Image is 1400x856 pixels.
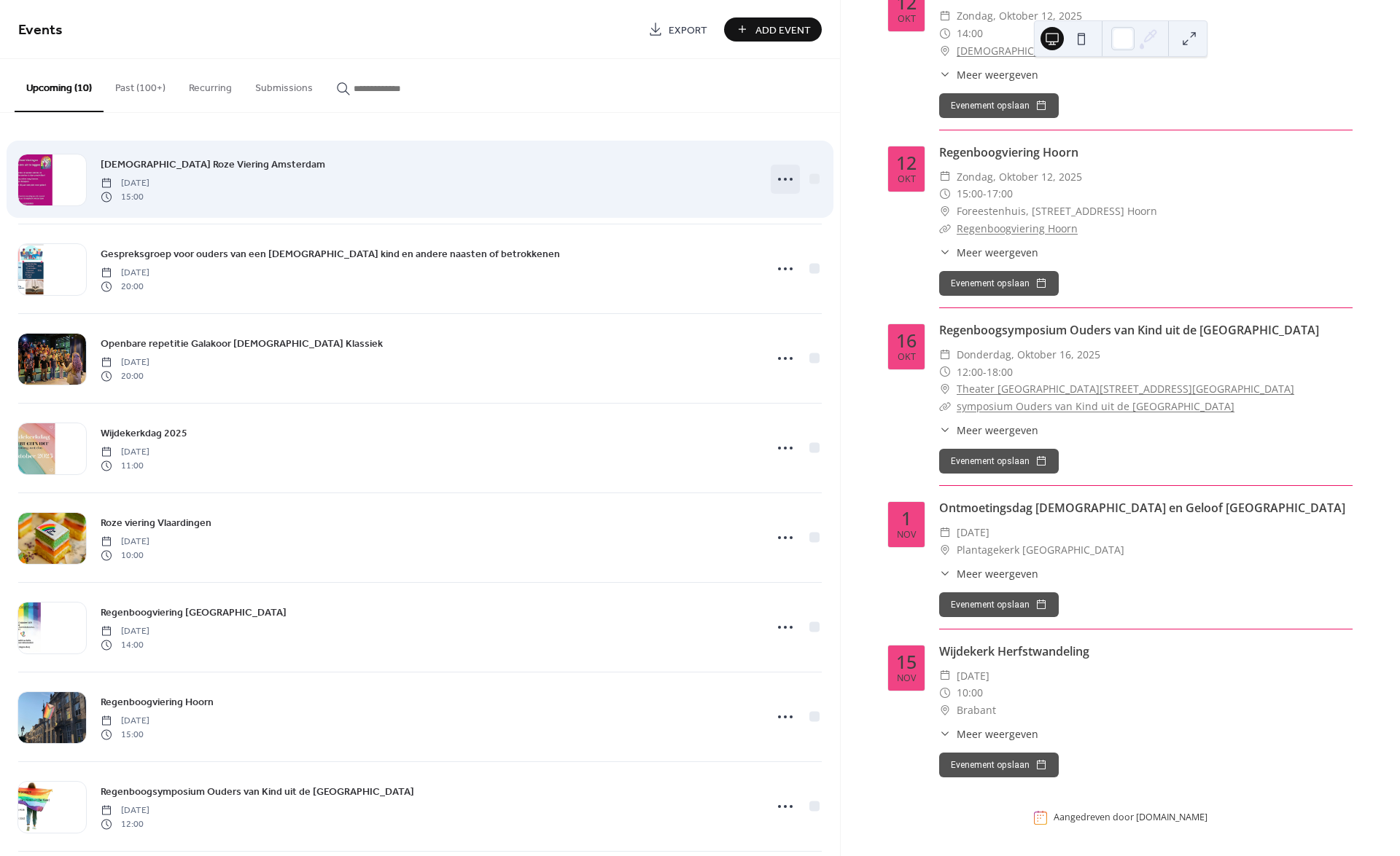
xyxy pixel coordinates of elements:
button: ​Meer weergeven [939,726,1038,742]
div: ​ [939,702,951,719]
button: Submissions [244,59,324,111]
span: 14:00 [957,25,983,42]
a: Regenboogviering Hoorn [101,694,214,710]
span: 14:00 [101,638,149,651]
button: Evenement opslaan [939,753,1059,777]
a: [DEMOGRAPHIC_DATA] Roze Viering Amsterdam [101,156,325,173]
div: 12 [896,154,917,172]
div: ​ [939,684,951,702]
span: Meer weergeven [957,726,1038,742]
span: Meer weergeven [957,423,1038,438]
div: ​ [939,380,951,398]
span: 20:00 [101,280,149,293]
span: [DATE] [101,267,149,280]
span: Foreestenhuis, [STREET_ADDRESS] Hoorn [957,203,1157,220]
span: Wijdekerkdag 2025 [101,426,187,441]
a: symposium Ouders van Kind uit de [GEOGRAPHIC_DATA] [957,399,1234,413]
button: Evenement opslaan [939,271,1059,296]
div: ​ [939,168,951,186]
button: ​Meer weergeven [939,67,1038,82]
div: 15 [896,653,917,671]
div: ​ [939,423,951,438]
span: [DATE] [101,715,149,728]
a: Gespreksgroep voor ouders van een [DEMOGRAPHIC_DATA] kind en andere naasten of betrokkenen [101,246,560,262]
span: zondag, oktober 12, 2025 [957,7,1082,25]
button: ​Meer weergeven [939,423,1038,438]
div: ​ [939,220,951,237]
span: Roze viering Vlaardingen [101,516,211,531]
button: Recurring [177,59,244,111]
div: Wijdekerk Herfstwandeling [939,643,1353,660]
span: Openbare repetitie Galakoor [DEMOGRAPHIC_DATA] Klassiek [101,337,383,352]
span: - [983,364,987,381]
div: ​ [939,346,951,364]
span: Gespreksgroep voor ouders van een [DEMOGRAPHIC_DATA] kind en andere naasten of betrokkenen [101,247,560,262]
a: Openbare repetitie Galakoor [DEMOGRAPHIC_DATA] Klassiek [101,335,383,352]
span: 15:00 [957,185,983,203]
span: [DATE] [101,535,149,549]
a: Regenboogviering Hoorn [939,144,1078,160]
span: 15:00 [101,190,149,203]
button: Evenement opslaan [939,93,1059,118]
div: ​ [939,524,951,541]
div: nov [897,530,916,540]
span: [DATE] [101,625,149,638]
div: Ontmoetingsdag [DEMOGRAPHIC_DATA] en Geloof [GEOGRAPHIC_DATA] [939,499,1353,517]
span: 12:00 [101,817,149,831]
div: ​ [939,726,951,742]
div: ​ [939,7,951,25]
span: [DATE] [101,177,149,190]
span: 11:00 [101,459,149,472]
span: Meer weergeven [957,245,1038,260]
a: Roze viering Vlaardingen [101,514,211,531]
a: Wijdekerkdag 2025 [101,425,187,441]
div: ​ [939,667,951,685]
button: Evenement opslaan [939,449,1059,474]
div: okt [898,175,916,184]
a: Regenboogsymposium Ouders van Kind uit de [GEOGRAPHIC_DATA] [939,322,1319,338]
span: [DATE] [957,524,989,541]
span: 10:00 [101,549,149,562]
span: - [983,185,987,203]
span: Regenboogsymposium Ouders van Kind uit de [GEOGRAPHIC_DATA] [101,785,414,800]
span: 15:00 [101,728,149,741]
span: Plantagekerk [GEOGRAPHIC_DATA] [957,541,1124,559]
span: Add Event [755,23,811,38]
span: [DATE] [101,356,149,369]
span: zondag, oktober 12, 2025 [957,168,1082,186]
div: ​ [939,398,951,415]
a: Export [637,17,718,42]
span: 20:00 [101,369,149,382]
span: [DEMOGRAPHIC_DATA] Roze Viering Amsterdam [101,157,325,173]
a: [DOMAIN_NAME] [1136,812,1207,824]
div: ​ [939,541,951,559]
div: ​ [939,25,951,42]
span: Regenboogviering [GEOGRAPHIC_DATA] [101,605,287,621]
span: donderdag, oktober 16, 2025 [957,346,1100,364]
a: Regenboogviering [GEOGRAPHIC_DATA] [101,604,287,621]
span: Regenboogviering Hoorn [101,695,214,710]
a: Theater [GEOGRAPHIC_DATA][STREET_ADDRESS][GEOGRAPHIC_DATA] [957,380,1294,398]
div: ​ [939,245,951,260]
span: [DATE] [957,667,989,685]
div: ​ [939,364,951,381]
span: Meer weergeven [957,67,1038,82]
div: ​ [939,185,951,203]
a: Regenboogsymposium Ouders van Kind uit de [GEOGRAPHIC_DATA] [101,783,414,800]
button: Upcoming (10) [15,59,104,112]
div: ​ [939,203,951,220]
button: Add Event [724,17,822,42]
button: ​Meer weergeven [939,566,1038,581]
button: Evenement opslaan [939,592,1059,617]
a: [DEMOGRAPHIC_DATA], [STREET_ADDRESS] [957,42,1167,60]
div: 1 [901,509,911,527]
button: Past (100+) [104,59,177,111]
div: okt [898,15,916,24]
span: [DATE] [101,804,149,817]
span: [DATE] [101,446,149,459]
div: ​ [939,42,951,60]
span: Export [669,23,707,38]
div: ​ [939,67,951,82]
div: nov [897,674,916,683]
